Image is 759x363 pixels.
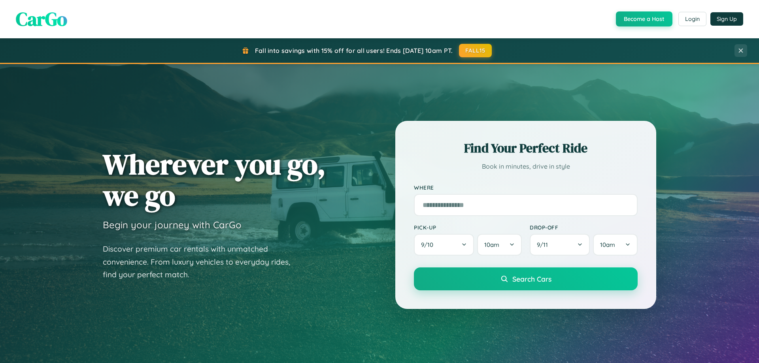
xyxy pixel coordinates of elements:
[512,275,551,283] span: Search Cars
[459,44,492,57] button: FALL15
[103,243,300,281] p: Discover premium car rentals with unmatched convenience. From luxury vehicles to everyday rides, ...
[414,139,638,157] h2: Find Your Perfect Ride
[103,149,326,211] h1: Wherever you go, we go
[414,184,638,191] label: Where
[593,234,638,256] button: 10am
[414,161,638,172] p: Book in minutes, drive in style
[414,224,522,231] label: Pick-up
[710,12,743,26] button: Sign Up
[255,47,453,55] span: Fall into savings with 15% off for all users! Ends [DATE] 10am PT.
[103,219,242,231] h3: Begin your journey with CarGo
[477,234,522,256] button: 10am
[678,12,706,26] button: Login
[414,267,638,290] button: Search Cars
[600,241,615,248] span: 10am
[484,241,499,248] span: 10am
[530,234,590,256] button: 9/11
[414,234,474,256] button: 9/10
[530,224,638,231] label: Drop-off
[421,241,437,248] span: 9 / 10
[16,6,67,32] span: CarGo
[616,11,672,26] button: Become a Host
[537,241,552,248] span: 9 / 11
